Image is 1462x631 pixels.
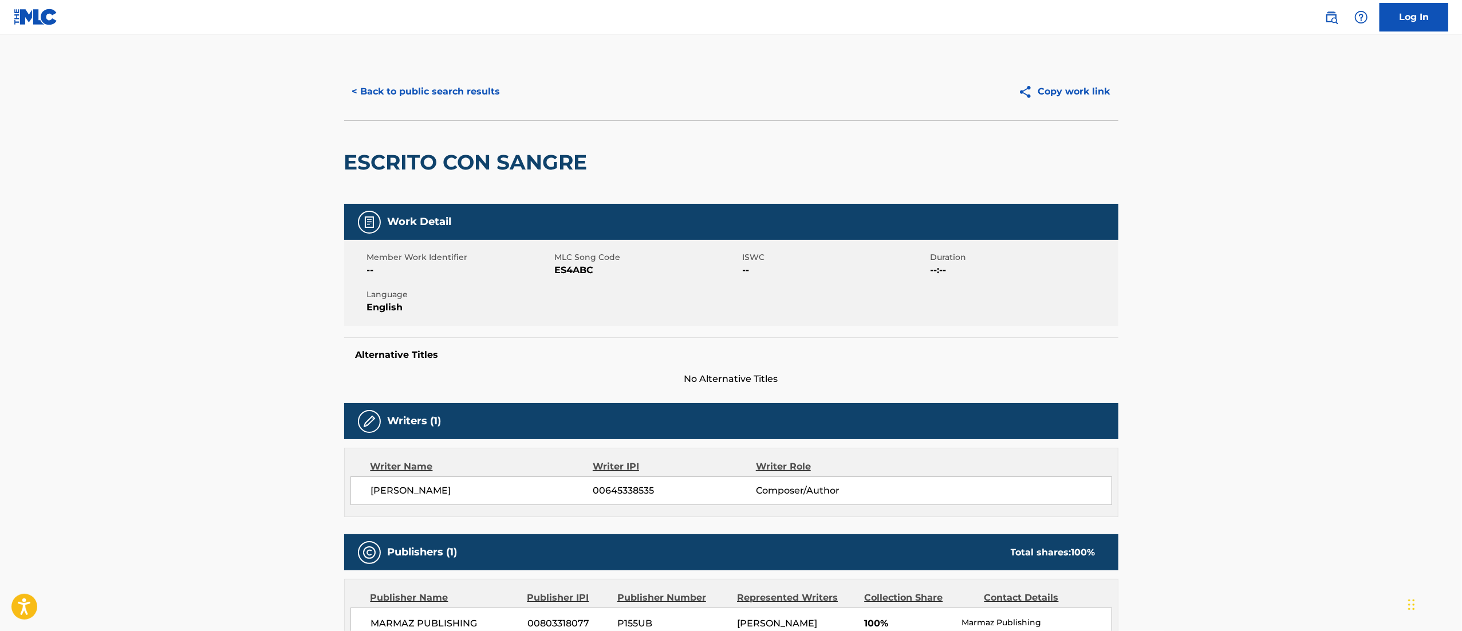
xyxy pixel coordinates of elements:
span: P155UB [617,617,728,630]
div: Publisher Name [371,591,519,605]
h5: Publishers (1) [388,546,458,559]
button: < Back to public search results [344,77,509,106]
h5: Work Detail [388,215,452,228]
span: -- [367,263,552,277]
div: Represented Writers [737,591,856,605]
div: Publisher IPI [527,591,609,605]
div: Writer Role [756,460,904,474]
a: Public Search [1320,6,1343,29]
img: Copy work link [1018,85,1038,99]
span: Member Work Identifier [367,251,552,263]
span: ISWC [743,251,928,263]
img: Work Detail [362,215,376,229]
span: 00645338535 [593,484,755,498]
span: MARMAZ PUBLISHING [371,617,519,630]
img: search [1325,10,1338,24]
span: Composer/Author [756,484,904,498]
img: Publishers [362,546,376,559]
div: Writer Name [371,460,593,474]
div: Help [1350,6,1373,29]
img: Writers [362,415,376,428]
div: Contact Details [984,591,1095,605]
h5: Alternative Titles [356,349,1107,361]
div: Collection Share [864,591,975,605]
span: English [367,301,552,314]
div: Total shares: [1011,546,1095,559]
span: Language [367,289,552,301]
span: Duration [931,251,1116,263]
img: help [1354,10,1368,24]
span: -- [743,263,928,277]
span: 100 % [1071,547,1095,558]
iframe: Chat Widget [1405,576,1462,631]
h5: Writers (1) [388,415,442,428]
div: Arrastrar [1408,587,1415,622]
div: Widget de chat [1405,576,1462,631]
span: No Alternative Titles [344,372,1118,386]
img: MLC Logo [14,9,58,25]
div: Writer IPI [593,460,756,474]
span: [PERSON_NAME] [737,618,817,629]
span: 00803318077 [527,617,609,630]
button: Copy work link [1010,77,1118,106]
span: [PERSON_NAME] [371,484,593,498]
span: MLC Song Code [555,251,740,263]
span: 100% [864,617,953,630]
a: Log In [1380,3,1448,31]
span: --:-- [931,263,1116,277]
div: Publisher Number [617,591,728,605]
h2: ESCRITO CON SANGRE [344,149,593,175]
p: Marmaz Publishing [961,617,1111,629]
span: ES4ABC [555,263,740,277]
